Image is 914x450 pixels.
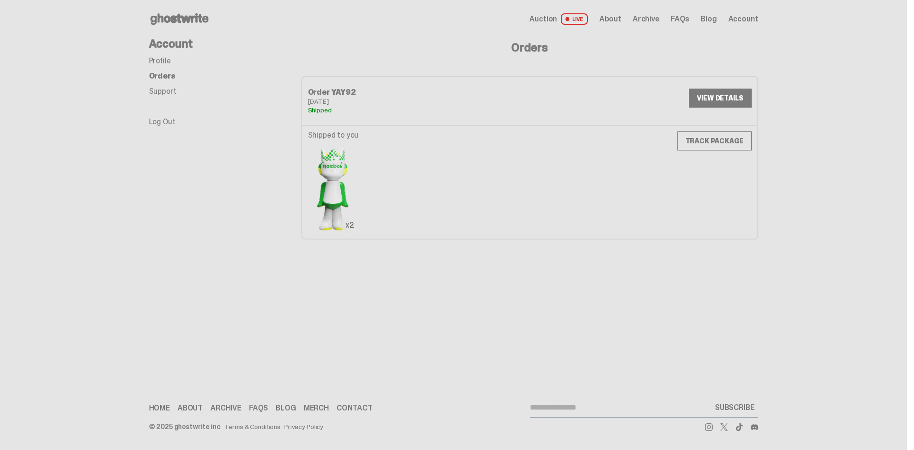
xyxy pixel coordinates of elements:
[149,404,170,412] a: Home
[210,404,241,412] a: Archive
[149,71,176,81] a: Orders
[276,404,296,412] a: Blog
[633,15,659,23] a: Archive
[728,15,758,23] a: Account
[301,42,758,53] h4: Orders
[284,423,323,430] a: Privacy Policy
[308,89,530,96] div: Order YAY92
[677,131,752,150] a: TRACK PACKAGE
[337,404,373,412] a: Contact
[529,15,557,23] span: Auction
[308,107,530,113] div: Shipped
[671,15,689,23] a: FAQs
[701,15,716,23] a: Blog
[149,117,176,127] a: Log Out
[149,423,220,430] div: © 2025 ghostwrite inc
[599,15,621,23] a: About
[178,404,203,412] a: About
[249,404,268,412] a: FAQs
[224,423,280,430] a: Terms & Conditions
[308,131,359,139] p: Shipped to you
[561,13,588,25] span: LIVE
[689,89,751,108] a: VIEW DETAILS
[308,98,530,105] div: [DATE]
[149,56,171,66] a: Profile
[149,86,177,96] a: Support
[529,13,587,25] a: Auction LIVE
[149,38,301,50] h4: Account
[711,398,758,417] button: SUBSCRIBE
[342,218,358,233] div: x2
[304,404,329,412] a: Merch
